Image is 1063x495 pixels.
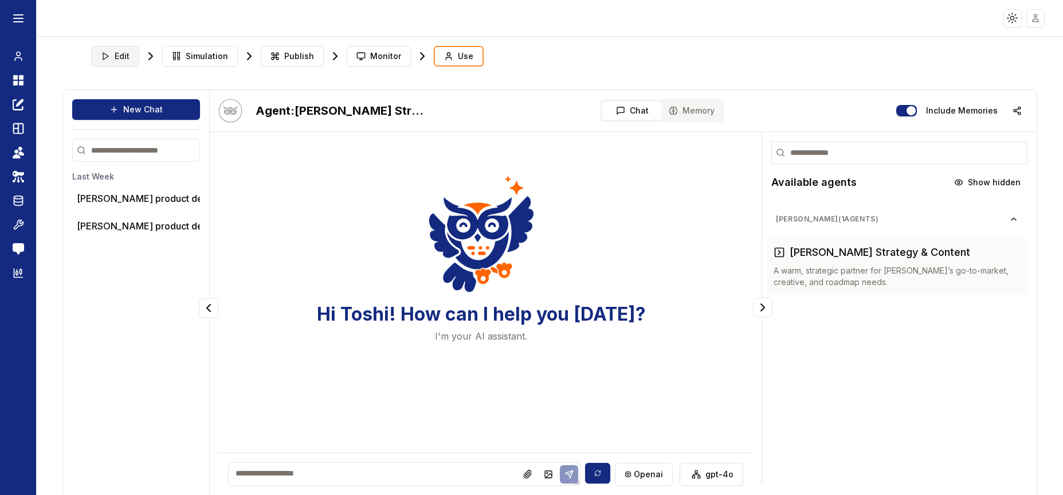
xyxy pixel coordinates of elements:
span: Chat [630,105,649,116]
img: Welcome Owl [429,173,534,295]
button: Collapse panel [753,298,772,317]
img: feedback [13,243,24,255]
span: Use [458,50,473,62]
h3: Hi Toshi! How can I help you [DATE]? [317,304,646,325]
span: Show hidden [968,177,1021,188]
span: Memory [682,105,715,116]
button: [PERSON_NAME](1agents) [767,210,1027,228]
span: Monitor [370,50,401,62]
button: gpt-4o [680,463,743,486]
h2: Lissa Strategy & Content [256,103,427,119]
img: placeholder-user.jpg [1027,10,1044,26]
p: I'm your AI assistant. [435,329,527,343]
p: A warm, strategic partner for [PERSON_NAME]’s go-to-market, creative, and roadmap needs. [774,265,1021,288]
button: Simulation [162,46,238,67]
button: Show hidden [947,173,1027,192]
button: Collapse panel [199,298,218,318]
h3: Last Week [72,171,233,182]
span: Simulation [186,50,228,62]
span: [PERSON_NAME] ( 1 agents) [776,215,1009,224]
button: Edit [91,46,139,67]
span: Edit [115,50,130,62]
button: Sync model selection with the edit page [585,463,610,484]
h2: Available agents [771,174,857,190]
button: openai [615,463,673,486]
img: Bot [219,99,242,122]
span: openai [634,469,663,480]
button: Use [434,46,484,67]
button: [PERSON_NAME] product des... [77,192,214,205]
button: Include memories in the messages below [896,105,917,116]
label: Include memories in the messages below [926,107,998,115]
button: Publish [261,46,324,67]
button: Talk with Hootie [219,99,242,122]
button: [PERSON_NAME] product des... [77,219,214,233]
span: gpt-4o [705,469,733,480]
button: Monitor [347,46,411,67]
span: Publish [284,50,314,62]
button: New Chat [72,99,200,120]
h3: [PERSON_NAME] Strategy & Content [790,244,970,260]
